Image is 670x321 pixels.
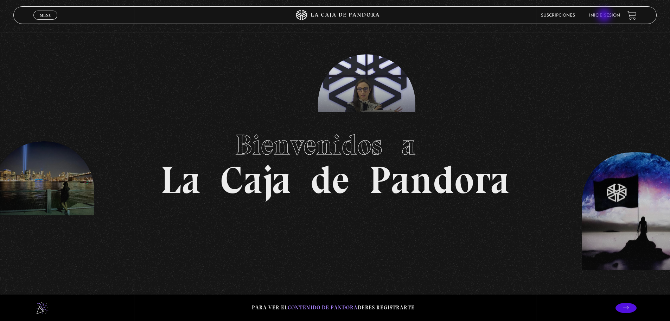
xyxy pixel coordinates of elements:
[235,128,435,162] span: Bienvenidos a
[37,19,54,24] span: Cerrar
[252,303,415,313] p: Para ver el debes registrarte
[40,13,51,17] span: Menu
[160,122,510,199] h1: La Caja de Pandora
[589,13,620,18] a: Inicie sesión
[627,11,637,20] a: View your shopping cart
[541,13,575,18] a: Suscripciones
[288,304,358,311] span: contenido de Pandora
